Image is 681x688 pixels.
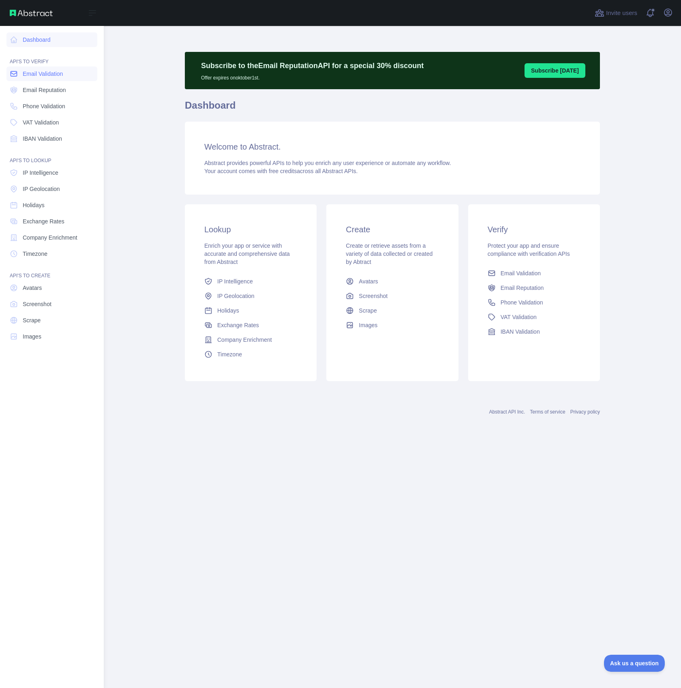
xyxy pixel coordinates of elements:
[6,66,97,81] a: Email Validation
[484,266,584,281] a: Email Validation
[346,242,433,265] span: Create or retrieve assets from a variety of data collected or created by Abtract
[201,332,300,347] a: Company Enrichment
[346,224,439,235] h3: Create
[269,168,297,174] span: free credits
[217,350,242,358] span: Timezone
[217,321,259,329] span: Exchange Rates
[6,329,97,344] a: Images
[343,274,442,289] a: Avatars
[501,298,543,306] span: Phone Validation
[6,214,97,229] a: Exchange Rates
[23,234,77,242] span: Company Enrichment
[10,10,53,16] img: Abstract API
[570,409,600,415] a: Privacy policy
[359,277,378,285] span: Avatars
[484,324,584,339] a: IBAN Validation
[23,284,42,292] span: Avatars
[501,269,541,277] span: Email Validation
[201,289,300,303] a: IP Geolocation
[6,230,97,245] a: Company Enrichment
[23,217,64,225] span: Exchange Rates
[23,118,59,126] span: VAT Validation
[201,347,300,362] a: Timezone
[23,332,41,341] span: Images
[501,284,544,292] span: Email Reputation
[6,99,97,114] a: Phone Validation
[23,135,62,143] span: IBAN Validation
[6,198,97,212] a: Holidays
[185,99,600,118] h1: Dashboard
[23,300,51,308] span: Screenshot
[606,9,637,18] span: Invite users
[359,306,377,315] span: Scrape
[488,224,580,235] h3: Verify
[359,321,377,329] span: Images
[217,306,239,315] span: Holidays
[484,281,584,295] a: Email Reputation
[484,295,584,310] a: Phone Validation
[204,168,358,174] span: Your account comes with across all Abstract APIs.
[23,201,45,209] span: Holidays
[6,263,97,279] div: API'S TO CREATE
[484,310,584,324] a: VAT Validation
[530,409,565,415] a: Terms of service
[23,316,41,324] span: Scrape
[6,32,97,47] a: Dashboard
[6,182,97,196] a: IP Geolocation
[204,160,451,166] span: Abstract provides powerful APIs to help you enrich any user experience or automate any workflow.
[201,71,424,81] p: Offer expires on oktober 1st.
[604,655,665,672] iframe: Toggle Customer Support
[23,250,47,258] span: Timezone
[343,289,442,303] a: Screenshot
[217,277,253,285] span: IP Intelligence
[201,303,300,318] a: Holidays
[217,336,272,344] span: Company Enrichment
[343,318,442,332] a: Images
[6,313,97,328] a: Scrape
[501,313,537,321] span: VAT Validation
[23,185,60,193] span: IP Geolocation
[6,281,97,295] a: Avatars
[6,165,97,180] a: IP Intelligence
[343,303,442,318] a: Scrape
[23,70,63,78] span: Email Validation
[501,328,540,336] span: IBAN Validation
[201,318,300,332] a: Exchange Rates
[593,6,639,19] button: Invite users
[359,292,388,300] span: Screenshot
[23,102,65,110] span: Phone Validation
[6,49,97,65] div: API'S TO VERIFY
[6,83,97,97] a: Email Reputation
[525,63,585,78] button: Subscribe [DATE]
[217,292,255,300] span: IP Geolocation
[488,242,570,257] span: Protect your app and ensure compliance with verification APIs
[201,274,300,289] a: IP Intelligence
[6,246,97,261] a: Timezone
[23,169,58,177] span: IP Intelligence
[23,86,66,94] span: Email Reputation
[6,131,97,146] a: IBAN Validation
[204,224,297,235] h3: Lookup
[204,242,290,265] span: Enrich your app or service with accurate and comprehensive data from Abstract
[6,115,97,130] a: VAT Validation
[489,409,525,415] a: Abstract API Inc.
[6,297,97,311] a: Screenshot
[201,60,424,71] p: Subscribe to the Email Reputation API for a special 30 % discount
[6,148,97,164] div: API'S TO LOOKUP
[204,141,580,152] h3: Welcome to Abstract.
